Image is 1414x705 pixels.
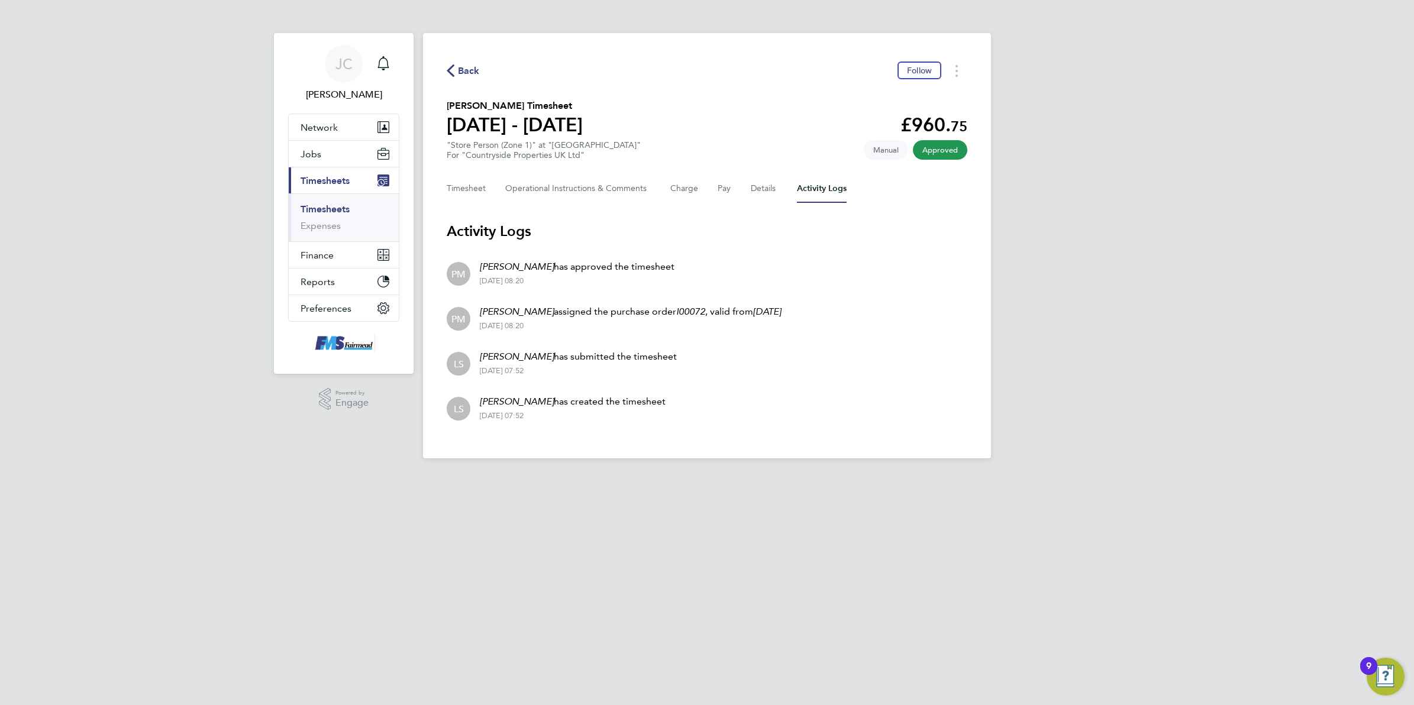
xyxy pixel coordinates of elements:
[335,388,369,398] span: Powered by
[951,118,967,135] span: 75
[751,174,778,203] button: Details
[480,276,674,286] div: [DATE] 08:20
[1366,666,1371,681] div: 9
[447,113,583,137] h1: [DATE] - [DATE]
[288,88,399,102] span: Joanne Conway
[301,303,351,314] span: Preferences
[480,260,674,274] p: has approved the timesheet
[480,411,666,421] div: [DATE] 07:52
[319,388,369,410] a: Powered byEngage
[797,174,847,203] button: Activity Logs
[480,350,677,364] p: has submitted the timesheet
[900,114,967,136] app-decimal: £960.
[480,396,554,407] em: [PERSON_NAME]
[301,250,334,261] span: Finance
[480,394,666,409] p: has created the timesheet
[907,65,932,76] span: Follow
[289,141,399,167] button: Jobs
[454,402,464,415] span: LS
[451,267,466,280] span: PM
[447,150,641,160] div: For "Countryside Properties UK Ltd"
[301,122,338,133] span: Network
[505,174,651,203] button: Operational Instructions & Comments
[447,307,470,331] div: Paul Marcus
[447,99,583,113] h2: [PERSON_NAME] Timesheet
[447,174,486,203] button: Timesheet
[447,63,480,78] button: Back
[274,33,414,374] nav: Main navigation
[289,193,399,241] div: Timesheets
[451,312,466,325] span: PM
[289,295,399,321] button: Preferences
[670,174,699,203] button: Charge
[480,305,781,319] p: assigned the purchase order , valid from
[288,334,399,353] a: Go to home page
[753,306,781,317] em: [DATE]
[946,62,967,80] button: Timesheets Menu
[301,175,350,186] span: Timesheets
[480,261,554,272] em: [PERSON_NAME]
[288,45,399,102] a: JC[PERSON_NAME]
[335,398,369,408] span: Engage
[289,114,399,140] button: Network
[458,64,480,78] span: Back
[480,366,677,376] div: [DATE] 07:52
[480,306,554,317] em: [PERSON_NAME]
[289,242,399,268] button: Finance
[301,276,335,287] span: Reports
[312,334,375,353] img: f-mead-logo-retina.png
[335,56,353,72] span: JC
[1367,658,1405,696] button: Open Resource Center, 9 new notifications
[676,306,705,317] em: I00072
[447,262,470,286] div: Paul Marcus
[480,351,554,362] em: [PERSON_NAME]
[289,167,399,193] button: Timesheets
[447,397,470,421] div: Lawrence Schott
[454,357,464,370] span: LS
[301,220,341,231] a: Expenses
[301,203,350,215] a: Timesheets
[301,148,321,160] span: Jobs
[447,222,967,241] h3: Activity Logs
[447,140,641,160] div: "Store Person (Zone 1)" at "[GEOGRAPHIC_DATA]"
[864,140,908,160] span: This timesheet was manually created.
[447,352,470,376] div: Lawrence Schott
[898,62,941,79] button: Follow
[913,140,967,160] span: This timesheet has been approved.
[289,269,399,295] button: Reports
[718,174,732,203] button: Pay
[480,321,781,331] div: [DATE] 08:20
